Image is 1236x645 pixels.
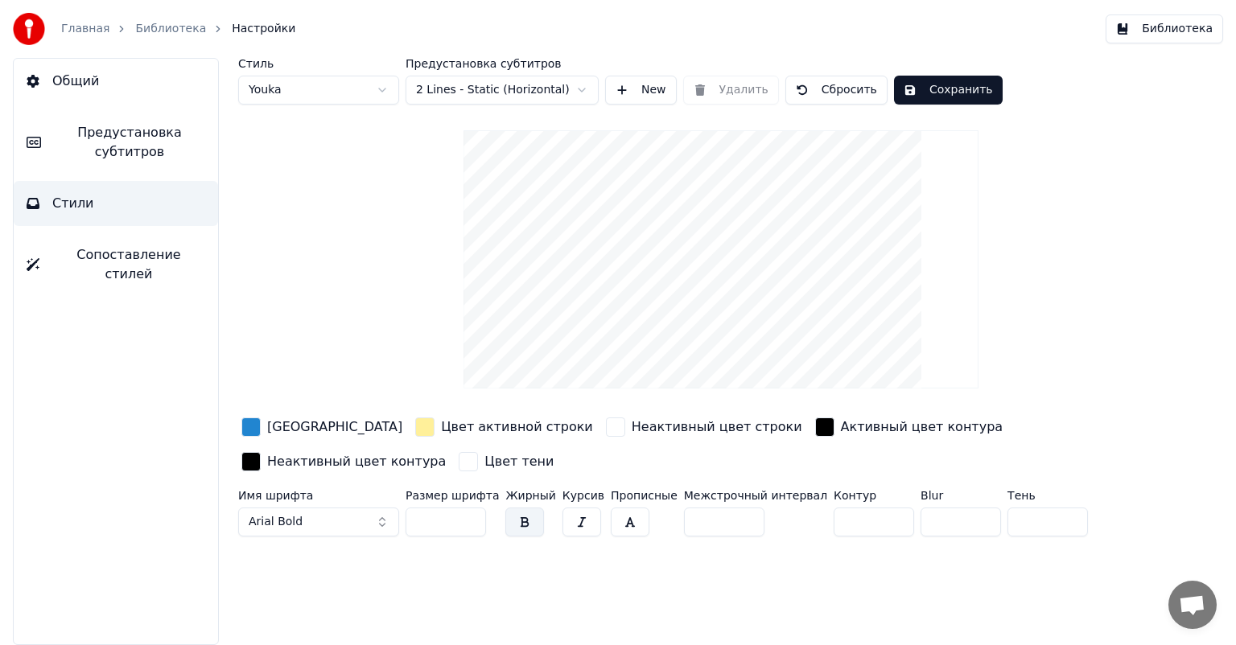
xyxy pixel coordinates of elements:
button: Неактивный цвет контура [238,449,449,475]
button: Общий [14,59,218,104]
button: Активный цвет контура [812,414,1007,440]
label: Стиль [238,58,399,69]
label: Имя шрифта [238,490,399,501]
label: Предустановка субтитров [406,58,599,69]
button: Предустановка субтитров [14,110,218,175]
label: Контур [834,490,914,501]
label: Blur [921,490,1001,501]
nav: breadcrumb [61,21,295,37]
label: Курсив [562,490,604,501]
div: Цвет тени [484,452,554,471]
button: Неактивный цвет строки [603,414,805,440]
div: Неактивный цвет контура [267,452,446,471]
button: Библиотека [1106,14,1223,43]
label: Размер шрифта [406,490,499,501]
div: Неактивный цвет строки [632,417,802,437]
span: Общий [52,72,99,91]
div: [GEOGRAPHIC_DATA] [267,417,402,437]
button: Сбросить [785,76,888,105]
div: Активный цвет контура [841,417,1003,437]
button: Сохранить [894,76,1003,105]
span: Arial Bold [249,514,303,530]
a: Библиотека [135,21,206,37]
span: Предустановка субтитров [54,123,205,162]
button: New [605,76,677,105]
label: Тень [1007,490,1088,501]
span: Стили [52,194,94,213]
button: Сопоставление стилей [14,232,218,297]
div: Цвет активной строки [441,417,593,437]
button: [GEOGRAPHIC_DATA] [238,414,406,440]
button: Цвет активной строки [412,414,596,440]
a: Открытый чат [1168,581,1217,629]
label: Межстрочный интервал [684,490,827,501]
img: youka [13,13,45,45]
a: Главная [61,21,109,37]
span: Сопоставление стилей [52,245,205,284]
button: Цвет тени [455,449,557,475]
button: Стили [14,181,218,226]
label: Прописные [611,490,678,501]
span: Настройки [232,21,295,37]
label: Жирный [505,490,555,501]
